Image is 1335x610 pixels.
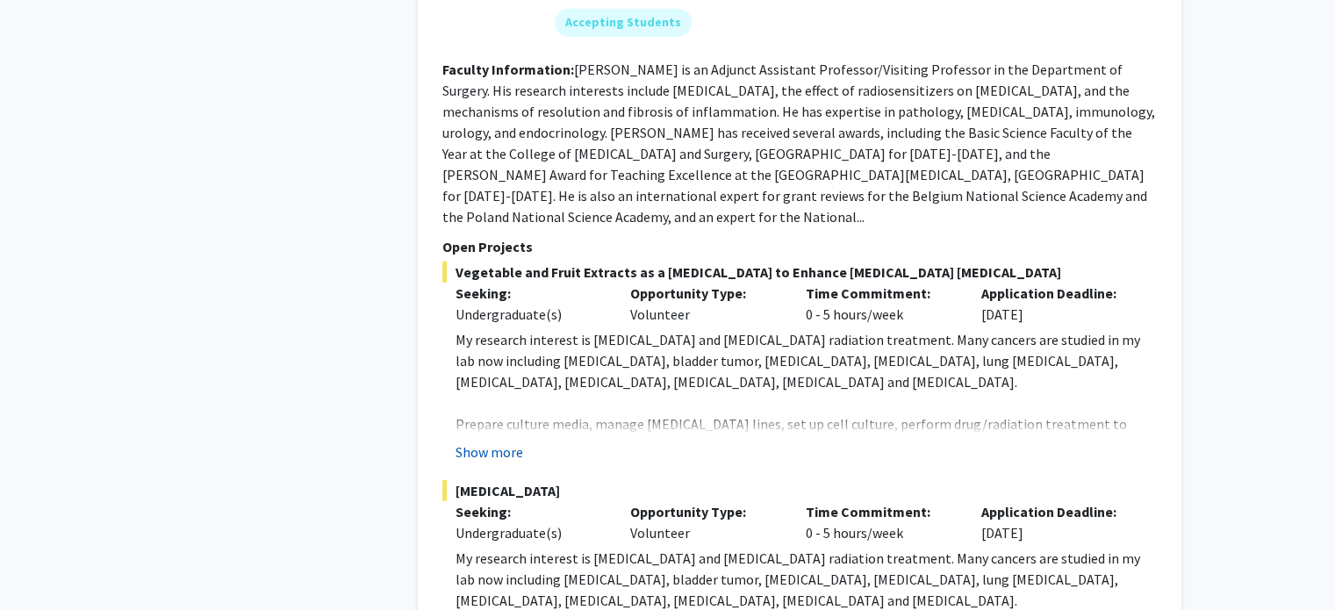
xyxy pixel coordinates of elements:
[617,501,793,543] div: Volunteer
[442,262,1157,283] span: Vegetable and Fruit Extracts as a [MEDICAL_DATA] to Enhance [MEDICAL_DATA] [MEDICAL_DATA]
[630,501,779,522] p: Opportunity Type:
[981,283,1130,304] p: Application Deadline:
[806,501,955,522] p: Time Commitment:
[793,501,968,543] div: 0 - 5 hours/week
[456,549,1140,609] span: My research interest is [MEDICAL_DATA] and [MEDICAL_DATA] radiation treatment. Many cancers are s...
[456,304,605,325] div: Undergraduate(s)
[968,501,1144,543] div: [DATE]
[13,531,75,597] iframe: Chat
[456,415,1137,475] span: Prepare culture media, manage [MEDICAL_DATA] lines, set up cell culture, perform drug/radiation t...
[456,331,1140,391] span: My research interest is [MEDICAL_DATA] and [MEDICAL_DATA] radiation treatment. Many cancers are s...
[456,283,605,304] p: Seeking:
[793,283,968,325] div: 0 - 5 hours/week
[968,283,1144,325] div: [DATE]
[456,522,605,543] div: Undergraduate(s)
[456,441,523,463] button: Show more
[442,480,1157,501] span: [MEDICAL_DATA]
[456,501,605,522] p: Seeking:
[981,501,1130,522] p: Application Deadline:
[442,61,1155,226] fg-read-more: [PERSON_NAME] is an Adjunct Assistant Professor/Visiting Professor in the Department of Surgery. ...
[806,283,955,304] p: Time Commitment:
[630,283,779,304] p: Opportunity Type:
[555,9,692,37] mat-chip: Accepting Students
[442,61,574,78] b: Faculty Information:
[617,283,793,325] div: Volunteer
[442,236,1157,257] p: Open Projects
